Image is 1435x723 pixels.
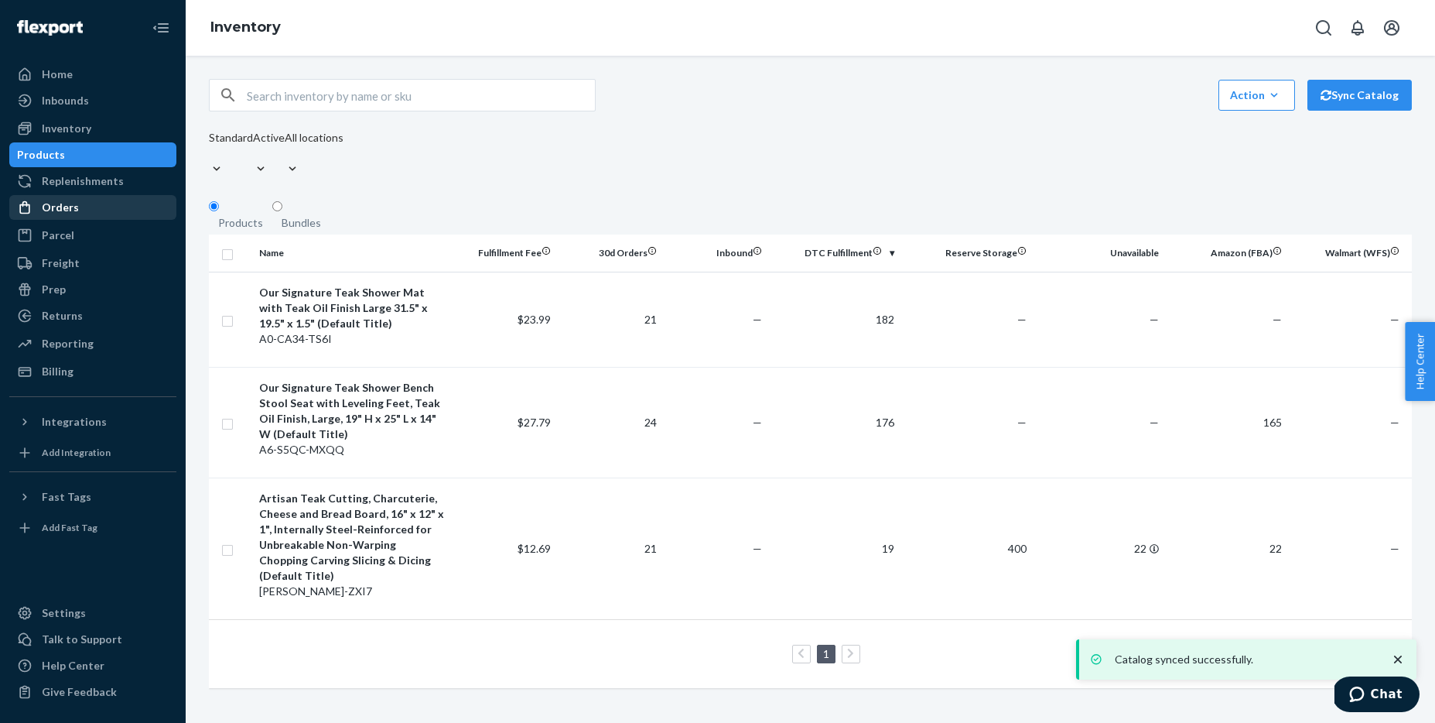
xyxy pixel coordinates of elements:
span: — [1390,542,1399,555]
a: Help Center [9,653,176,678]
input: Active [253,146,255,161]
span: $27.79 [518,416,551,429]
div: Billing [42,364,73,379]
button: Help Center [1405,322,1435,401]
a: Freight [9,251,176,276]
div: v 4.0.25 [43,25,76,37]
img: website_grey.svg [25,40,37,53]
div: Products [17,147,65,163]
input: Products [209,201,219,211]
a: Reporting [9,331,176,356]
a: Returns [9,303,176,328]
td: 182 [768,272,900,367]
button: Integrations [9,409,176,434]
button: Open account menu [1376,12,1407,43]
button: Fast Tags [9,485,176,509]
span: — [1390,416,1399,429]
span: — [1017,313,1027,326]
a: Home [9,62,176,87]
th: Amazon (FBA) [1165,235,1288,272]
a: Add Integration [9,440,176,465]
ol: breadcrumbs [198,5,293,50]
a: Parcel [9,223,176,248]
div: [PERSON_NAME]-ZXI7 [259,584,445,599]
div: Replenishments [42,173,124,189]
svg: close toast [1390,652,1406,667]
td: 400 [900,478,1033,619]
div: Talk to Support [42,632,122,647]
div: Integrations [42,414,107,430]
th: Walmart (WFS) [1288,235,1412,272]
a: Page 1 is your current page [820,647,832,660]
div: Our Signature Teak Shower Bench Stool Seat with Leveling Feet, Teak Oil Finish, Large, 19" H x 25... [259,380,445,442]
th: Inbound [663,235,769,272]
button: Open notifications [1342,12,1373,43]
div: Standard [209,130,253,146]
td: 19 [768,478,900,619]
div: Bundles [282,215,321,231]
span: $12.69 [518,542,551,555]
th: Fulfillment Fee [451,235,557,272]
a: Add Fast Tag [9,516,176,540]
div: Domain: [DOMAIN_NAME] [40,40,170,53]
div: Home [42,67,73,82]
th: DTC Fulfillment [768,235,900,272]
a: Prep [9,277,176,302]
td: 176 [768,367,900,478]
span: — [753,542,762,555]
button: Sync Catalog [1307,80,1412,111]
button: Open Search Box [1308,12,1339,43]
a: Products [9,142,176,167]
img: tab_domain_overview_orange.svg [42,90,54,102]
span: — [753,416,762,429]
div: Keywords by Traffic [171,91,261,101]
img: logo_orange.svg [25,25,37,37]
td: 21 [557,272,663,367]
button: Action [1218,80,1295,111]
span: $23.99 [518,313,551,326]
div: Add Integration [42,446,111,459]
a: Orders [9,195,176,220]
a: Replenishments [9,169,176,194]
a: Settings [9,601,176,625]
span: — [1017,416,1027,429]
input: Standard [209,146,210,161]
div: Reporting [42,336,94,351]
span: — [753,313,762,326]
a: Inbounds [9,88,176,113]
div: Products [218,215,263,231]
a: Billing [9,359,176,384]
div: A6-S5QC-MXQQ [259,442,445,457]
div: Our Signature Teak Shower Mat with Teak Oil Finish Large 31.5" x 19.5" x 1.5" (Default Title) [259,285,445,331]
div: Inbounds [42,93,89,108]
div: A0-CA34-TS6I [259,331,445,347]
td: 165 [1165,367,1288,478]
a: Inventory [9,116,176,141]
div: Returns [42,308,83,324]
div: Settings [42,605,86,621]
div: All locations [285,130,343,146]
span: — [1273,313,1282,326]
th: Reserve Storage [900,235,1033,272]
button: Talk to Support [9,627,176,652]
span: — [1150,313,1159,326]
div: Give Feedback [42,684,117,700]
button: Give Feedback [9,680,176,704]
a: Inventory [210,19,281,36]
div: Orders [42,200,79,215]
th: Name [253,235,451,272]
td: 22 [1033,478,1165,619]
div: Action [1230,87,1283,103]
iframe: Opens a widget where you can chat to one of our agents [1334,677,1420,715]
div: Inventory [42,121,91,136]
td: 24 [557,367,663,478]
img: Flexport logo [17,20,83,36]
button: Close Navigation [145,12,176,43]
div: Artisan Teak Cutting, Charcuterie, Cheese and Bread Board, 16" x 12" x 1", Internally Steel-Reinf... [259,491,445,584]
span: — [1150,416,1159,429]
td: 21 [557,478,663,619]
div: Active [253,130,285,146]
span: — [1390,313,1399,326]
